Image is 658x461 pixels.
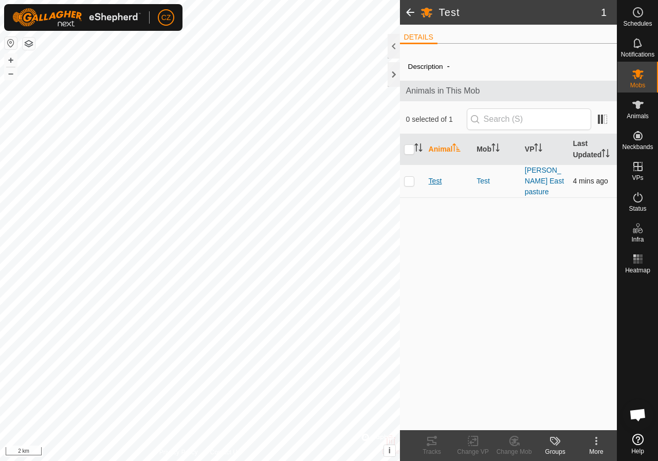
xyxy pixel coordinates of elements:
p-sorticon: Activate to sort [452,145,461,153]
button: – [5,67,17,80]
li: DETAILS [400,32,437,44]
div: Groups [535,447,576,456]
label: Description [408,63,443,70]
button: + [5,54,17,66]
div: Tracks [411,447,452,456]
button: Reset Map [5,37,17,49]
th: VP [521,134,569,165]
p-sorticon: Activate to sort [601,151,610,159]
input: Search (S) [467,108,591,130]
span: 22 Sept 2025, 2:16 pm [573,177,608,185]
div: Change Mob [493,447,535,456]
div: More [576,447,617,456]
div: Change VP [452,447,493,456]
button: i [384,445,395,456]
span: Mobs [630,82,645,88]
img: Gallagher Logo [12,8,141,27]
span: 0 selected of 1 [406,114,467,125]
a: Help [617,430,658,458]
p-sorticon: Activate to sort [491,145,500,153]
a: [PERSON_NAME] East pasture [525,166,564,196]
a: Contact Us [210,448,240,457]
button: Map Layers [23,38,35,50]
span: Animals in This Mob [406,85,611,97]
span: - [443,58,454,75]
span: CZ [161,12,171,23]
th: Last Updated [569,134,617,165]
span: 1 [601,5,607,20]
div: Test [477,176,517,187]
h2: Test [439,6,601,19]
span: Schedules [623,21,652,27]
span: Heatmap [625,267,650,273]
span: VPs [632,175,643,181]
span: Test [429,176,442,187]
span: i [388,446,390,455]
p-sorticon: Activate to sort [534,145,542,153]
span: Neckbands [622,144,653,150]
div: Open chat [623,399,653,430]
span: Animals [627,113,649,119]
p-sorticon: Activate to sort [414,145,423,153]
th: Animal [425,134,473,165]
a: Privacy Policy [159,448,198,457]
span: Help [631,448,644,454]
span: Status [629,206,646,212]
th: Mob [472,134,521,165]
span: Infra [631,236,644,243]
span: Notifications [621,51,654,58]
